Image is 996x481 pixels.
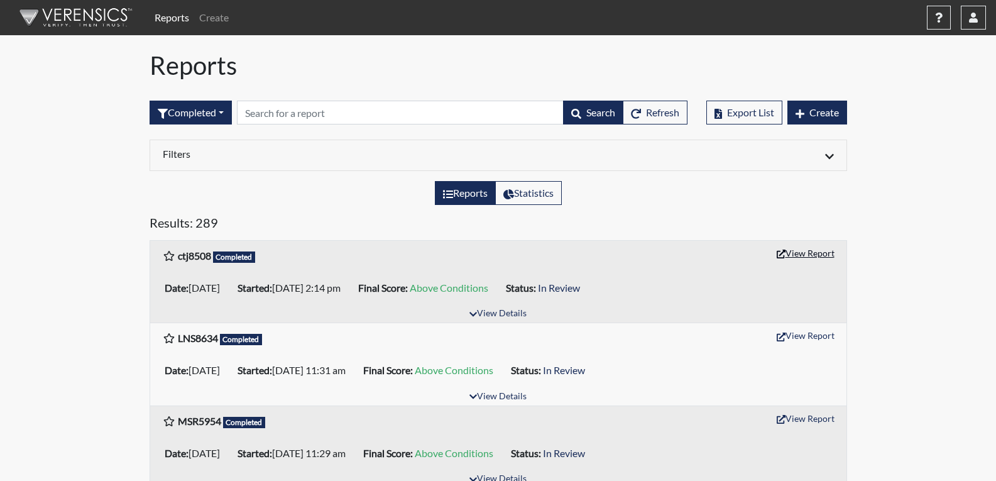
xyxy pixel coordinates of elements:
span: Export List [727,106,774,118]
b: LNS8634 [178,332,218,344]
button: View Report [771,326,840,345]
b: Status: [506,282,536,294]
b: Date: [165,447,189,459]
input: Search by Registration ID, Interview Number, or Investigation Name. [237,101,564,124]
button: Refresh [623,101,687,124]
b: Started: [238,282,272,294]
b: ctj8508 [178,250,211,262]
b: Final Score: [363,364,413,376]
button: Create [787,101,847,124]
b: Date: [165,282,189,294]
b: Status: [511,364,541,376]
li: [DATE] [160,278,233,298]
label: View the list of reports [435,181,496,205]
button: Export List [706,101,782,124]
a: Create [194,5,234,30]
a: Reports [150,5,194,30]
button: Search [563,101,623,124]
b: MSR5954 [178,415,221,427]
h5: Results: 289 [150,215,847,235]
span: In Review [538,282,580,294]
b: Started: [238,447,272,459]
b: Status: [511,447,541,459]
h6: Filters [163,148,489,160]
span: Completed [223,417,266,428]
b: Final Score: [358,282,408,294]
span: Above Conditions [410,282,488,294]
div: Filter by interview status [150,101,232,124]
button: View Details [464,306,532,323]
span: Refresh [646,106,679,118]
span: Above Conditions [415,364,493,376]
h1: Reports [150,50,847,80]
button: View Details [464,389,532,406]
li: [DATE] 2:14 pm [233,278,353,298]
b: Started: [238,364,272,376]
button: View Report [771,243,840,263]
button: Completed [150,101,232,124]
b: Final Score: [363,447,413,459]
span: Completed [220,334,263,345]
span: Create [809,106,839,118]
span: Search [586,106,615,118]
div: Click to expand/collapse filters [153,148,843,163]
li: [DATE] 11:31 am [233,360,358,380]
span: Above Conditions [415,447,493,459]
button: View Report [771,409,840,428]
b: Date: [165,364,189,376]
label: View statistics about completed interviews [495,181,562,205]
li: [DATE] 11:29 am [233,443,358,463]
span: Completed [213,252,256,263]
li: [DATE] [160,443,233,463]
span: In Review [543,447,585,459]
span: In Review [543,364,585,376]
li: [DATE] [160,360,233,380]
